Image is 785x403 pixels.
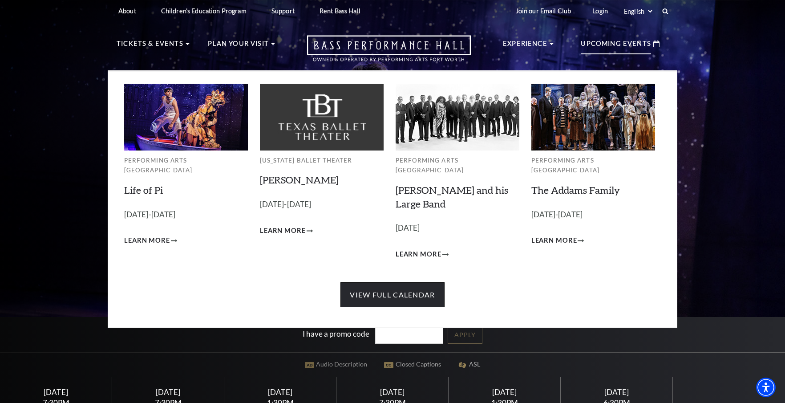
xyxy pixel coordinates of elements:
img: Performing Arts Fort Worth [124,84,248,150]
a: Open this option [275,35,503,70]
span: Learn More [531,235,577,246]
p: Performing Arts [GEOGRAPHIC_DATA] [124,155,248,175]
div: [DATE] [235,387,326,397]
p: Tickets & Events [117,38,183,54]
a: Life of Pi [124,184,163,196]
img: Performing Arts Fort Worth [531,84,655,150]
p: [US_STATE] Ballet Theater [260,155,384,166]
p: Rent Bass Hall [320,7,360,15]
div: [DATE] [459,387,550,397]
p: Performing Arts [GEOGRAPHIC_DATA] [531,155,655,175]
p: Children's Education Program [161,7,247,15]
div: [DATE] [11,387,101,397]
img: Texas Ballet Theater [260,84,384,150]
a: View Full Calendar [340,282,444,307]
a: Learn More The Addams Family [531,235,584,246]
span: Learn More [124,235,170,246]
p: Performing Arts [GEOGRAPHIC_DATA] [396,155,519,175]
select: Select: [622,7,654,16]
p: [DATE] [396,222,519,235]
p: [DATE]-[DATE] [124,208,248,221]
p: Upcoming Events [581,38,651,54]
label: I have a promo code [303,329,369,338]
a: [PERSON_NAME] [260,174,339,186]
p: Experience [503,38,547,54]
p: About [118,7,136,15]
a: Learn More Lyle Lovett and his Large Band [396,249,449,260]
a: Learn More Life of Pi [124,235,177,246]
a: The Addams Family [531,184,620,196]
p: Support [271,7,295,15]
p: [DATE]-[DATE] [260,198,384,211]
span: Learn More [260,225,306,236]
p: [DATE]-[DATE] [531,208,655,221]
div: [DATE] [347,387,438,397]
div: Accessibility Menu [756,378,776,397]
span: Learn More [396,249,441,260]
img: Performing Arts Fort Worth [396,84,519,150]
div: [DATE] [123,387,214,397]
a: Learn More Peter Pan [260,225,313,236]
a: [PERSON_NAME] and his Large Band [396,184,508,210]
p: Plan Your Visit [208,38,269,54]
div: [DATE] [571,387,662,397]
